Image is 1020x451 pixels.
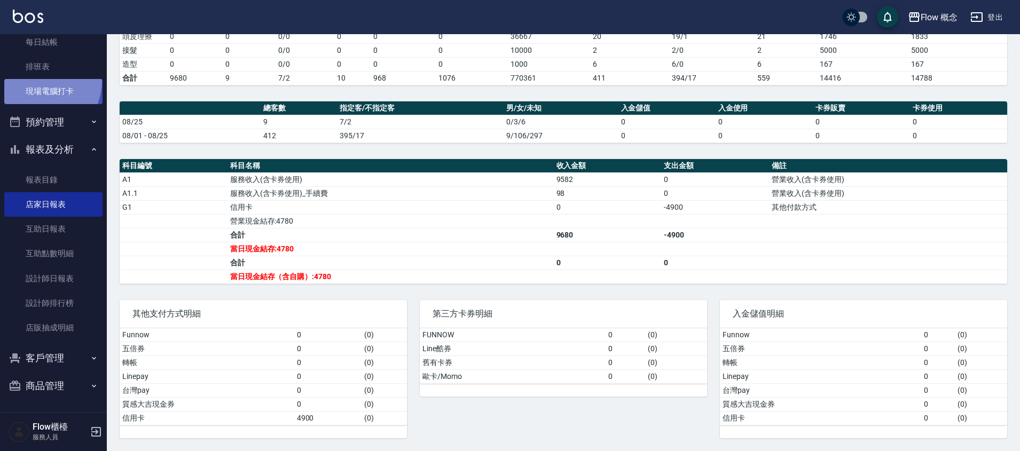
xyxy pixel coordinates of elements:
td: 營業收入(含卡券使用) [769,186,1007,200]
td: 10000 [508,43,590,57]
button: 商品管理 [4,372,103,400]
td: 10 [334,71,371,85]
td: 0 [554,200,662,214]
div: Flow 概念 [921,11,958,24]
p: 服務人員 [33,432,87,442]
td: 770361 [508,71,590,85]
td: 舊有卡券 [420,355,606,369]
td: ( 0 ) [362,411,407,425]
a: 互助日報表 [4,217,103,241]
td: 其他付款方式 [769,200,1007,214]
td: 2 [590,43,669,57]
td: 9/106/297 [504,129,618,143]
button: 預約管理 [4,108,103,136]
td: ( 0 ) [362,342,407,355]
span: 入金儲值明細 [733,308,994,319]
td: 五倍券 [120,342,294,355]
td: ( 0 ) [362,383,407,397]
td: 服務收入(含卡券使用) [227,172,554,186]
td: 0 [371,57,436,71]
td: 0 [921,355,955,369]
td: ( 0 ) [955,369,1007,383]
td: 19 / 1 [669,29,755,43]
td: ( 0 ) [955,397,1007,411]
td: 服務收入(含卡券使用)_手續費 [227,186,554,200]
td: 167 [908,57,1007,71]
td: 7/2 [337,115,504,129]
td: 0 [661,172,769,186]
td: ( 0 ) [645,369,707,383]
td: 0 [294,328,362,342]
td: 9 [261,115,337,129]
td: 0 [661,186,769,200]
td: 0 [294,383,362,397]
td: 0 [606,342,646,355]
td: G1 [120,200,227,214]
td: 信用卡 [720,411,921,425]
a: 每日結帳 [4,30,103,54]
th: 科目編號 [120,159,227,173]
th: 男/女/未知 [504,101,618,115]
td: 2 / 0 [669,43,755,57]
td: 0 [294,397,362,411]
td: ( 0 ) [362,355,407,369]
td: 5000 [817,43,909,57]
td: 信用卡 [120,411,294,425]
td: 36667 [508,29,590,43]
td: ( 0 ) [955,355,1007,369]
td: Linepay [120,369,294,383]
th: 入金儲值 [618,101,716,115]
td: 台灣pay [120,383,294,397]
th: 備註 [769,159,1007,173]
td: 411 [590,71,669,85]
th: 指定客/不指定客 [337,101,504,115]
td: 歐卡/Momo [420,369,606,383]
td: 0 [436,43,508,57]
td: 9680 [554,228,662,242]
button: save [877,6,898,28]
th: 收入金額 [554,159,662,173]
td: 0 [921,411,955,425]
th: 支出金額 [661,159,769,173]
td: 營業現金結存:4780 [227,214,554,228]
td: A1 [120,172,227,186]
td: 9 [223,71,276,85]
td: ( 0 ) [955,411,1007,425]
td: ( 0 ) [362,369,407,383]
td: 台灣pay [720,383,921,397]
td: 5000 [908,43,1007,57]
td: 0 [294,355,362,369]
td: 559 [755,71,817,85]
button: 登出 [966,7,1007,27]
td: 轉帳 [720,355,921,369]
h5: Flow櫃檯 [33,422,87,432]
td: 0 [921,397,955,411]
td: 0 [334,57,371,71]
td: 質感大吉現金券 [720,397,921,411]
td: 0 [813,115,910,129]
td: 0 [910,115,1007,129]
td: ( 0 ) [645,355,707,369]
a: 店家日報表 [4,192,103,217]
td: FUNNOW [420,328,606,342]
td: Funnow [720,328,921,342]
td: 1076 [436,71,508,85]
td: 412 [261,129,337,143]
th: 入金使用 [716,101,813,115]
td: 0 [716,115,813,129]
td: 接髮 [120,43,167,57]
td: 質感大吉現金券 [120,397,294,411]
td: A1.1 [120,186,227,200]
td: 0 / 0 [276,29,335,43]
a: 報表目錄 [4,168,103,192]
td: 08/01 - 08/25 [120,129,261,143]
td: 0 [223,29,276,43]
a: 互助點數明細 [4,241,103,266]
button: 客戶管理 [4,344,103,372]
td: 0 [371,29,436,43]
td: 0 [167,57,223,71]
td: 0 [294,342,362,355]
td: 0 [606,369,646,383]
td: 營業收入(含卡券使用) [769,172,1007,186]
td: 造型 [120,57,167,71]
